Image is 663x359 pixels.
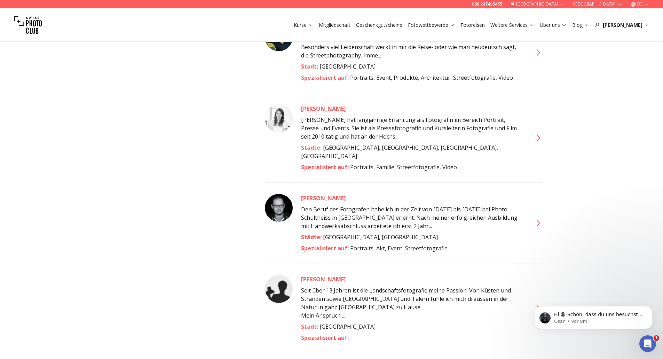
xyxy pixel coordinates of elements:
[458,20,488,30] button: Fotoreisen
[265,275,293,303] img: Timo Zilz
[301,104,524,113] a: [PERSON_NAME]
[14,11,42,39] img: Swiss photo club
[654,335,659,341] span: 1
[301,205,518,230] span: Den Beruf des Fotografen habe ich in der Zeit von [DATE] bis [DATE] bei Photo Schultheiss in [GEO...
[356,22,402,29] a: Geschenkgutscheine
[301,74,350,81] span: Spezialisiert auf :
[301,73,524,82] div: Portraits, Event, Produkte, Architektur, Streetfotografie, Video
[537,20,569,30] button: Über uns
[639,335,656,352] iframe: Intercom live chat
[301,163,350,171] span: Spezialisiert auf :
[301,233,524,241] div: [GEOGRAPHIC_DATA], [GEOGRAPHIC_DATA]
[408,22,455,29] a: Fotowettbewerbe
[301,286,524,319] span: Mein Anspruch ...
[301,322,524,331] div: [GEOGRAPHIC_DATA]
[316,20,353,30] button: Mitgliedschaft
[569,20,592,30] button: Blog
[301,286,524,311] p: Seit über 13 Jahren ist die Landschaftsfotografie meine Passion. Von Küsten und Stränden sowie [G...
[301,334,349,342] span: Spezialisiert auf :
[301,144,323,151] span: Städte :
[301,233,323,241] span: Städte :
[301,194,524,202] a: [PERSON_NAME]
[301,34,524,60] p: Seit 20 Jahren lebe ich Fotografie mit Portraits, Events, Architektur und Produktfotos. Besonders...
[488,20,537,30] button: Weitere Services
[301,116,524,141] p: [PERSON_NAME] hat langjährige Erfahrung als Fotografin im Bereich Portrait, Presse und Events. Si...
[472,1,502,7] a: 069 247495455
[460,22,485,29] a: Fotoreisen
[490,22,534,29] a: Weitere Services
[265,194,293,222] img: Thomas Niedermüller
[540,22,567,29] a: Über uns
[572,22,589,29] a: Blog
[301,163,524,171] div: Portraits, Familie, Streetfotografie, Video
[524,291,663,340] iframe: Intercom notifications Nachricht
[301,62,524,71] div: [GEOGRAPHIC_DATA]
[301,244,524,252] div: Portraits, Akt, Event, Streetfotografie
[319,22,350,29] a: Mitgliedschaft
[265,104,293,132] img: Sophie Schüler
[405,20,458,30] button: Fotowettbewerbe
[301,323,319,330] span: Stadt :
[291,20,316,30] button: Kurse
[301,63,319,70] span: Stadt :
[595,22,649,29] div: [PERSON_NAME]
[353,20,405,30] button: Geschenkgutscheine
[301,143,524,160] div: [GEOGRAPHIC_DATA], [GEOGRAPHIC_DATA], [GEOGRAPHIC_DATA], [GEOGRAPHIC_DATA]
[294,22,313,29] a: Kurse
[301,275,524,283] a: [PERSON_NAME]
[301,244,350,252] span: Spezialisiert auf :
